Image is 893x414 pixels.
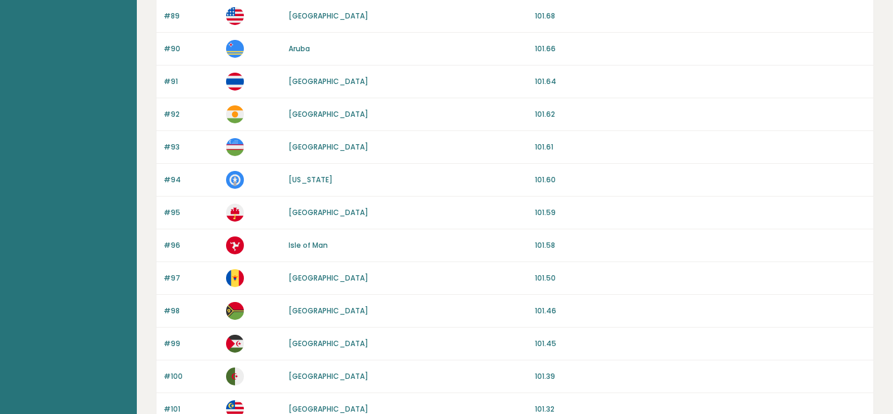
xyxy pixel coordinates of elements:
[226,7,244,25] img: us.svg
[289,142,368,152] a: [GEOGRAPHIC_DATA]
[289,273,368,283] a: [GEOGRAPHIC_DATA]
[226,236,244,254] img: im.svg
[164,142,219,152] p: #93
[164,306,219,316] p: #98
[535,43,866,54] p: 101.66
[226,171,244,189] img: mp.svg
[289,175,333,185] a: [US_STATE]
[289,371,368,381] a: [GEOGRAPHIC_DATA]
[535,142,866,152] p: 101.61
[535,207,866,218] p: 101.59
[289,11,368,21] a: [GEOGRAPHIC_DATA]
[164,273,219,284] p: #97
[289,109,368,119] a: [GEOGRAPHIC_DATA]
[164,11,219,21] p: #89
[226,269,244,287] img: md.svg
[289,404,368,414] a: [GEOGRAPHIC_DATA]
[535,76,866,87] p: 101.64
[535,240,866,251] p: 101.58
[289,76,368,86] a: [GEOGRAPHIC_DATA]
[164,371,219,382] p: #100
[289,240,328,250] a: Isle of Man
[164,76,219,87] p: #91
[164,240,219,251] p: #96
[164,207,219,218] p: #95
[535,306,866,316] p: 101.46
[164,175,219,185] p: #94
[535,338,866,349] p: 101.45
[226,105,244,123] img: ne.svg
[226,138,244,156] img: uz.svg
[289,306,368,316] a: [GEOGRAPHIC_DATA]
[164,338,219,349] p: #99
[226,73,244,91] img: th.svg
[226,302,244,320] img: vu.svg
[535,109,866,120] p: 101.62
[164,109,219,120] p: #92
[289,43,310,54] a: Aruba
[535,11,866,21] p: 101.68
[164,43,219,54] p: #90
[289,338,368,348] a: [GEOGRAPHIC_DATA]
[535,273,866,284] p: 101.50
[535,371,866,382] p: 101.39
[289,207,368,217] a: [GEOGRAPHIC_DATA]
[535,175,866,185] p: 101.60
[226,368,244,385] img: dz.svg
[226,204,244,222] img: gi.svg
[226,335,244,353] img: eh.svg
[226,40,244,58] img: aw.svg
